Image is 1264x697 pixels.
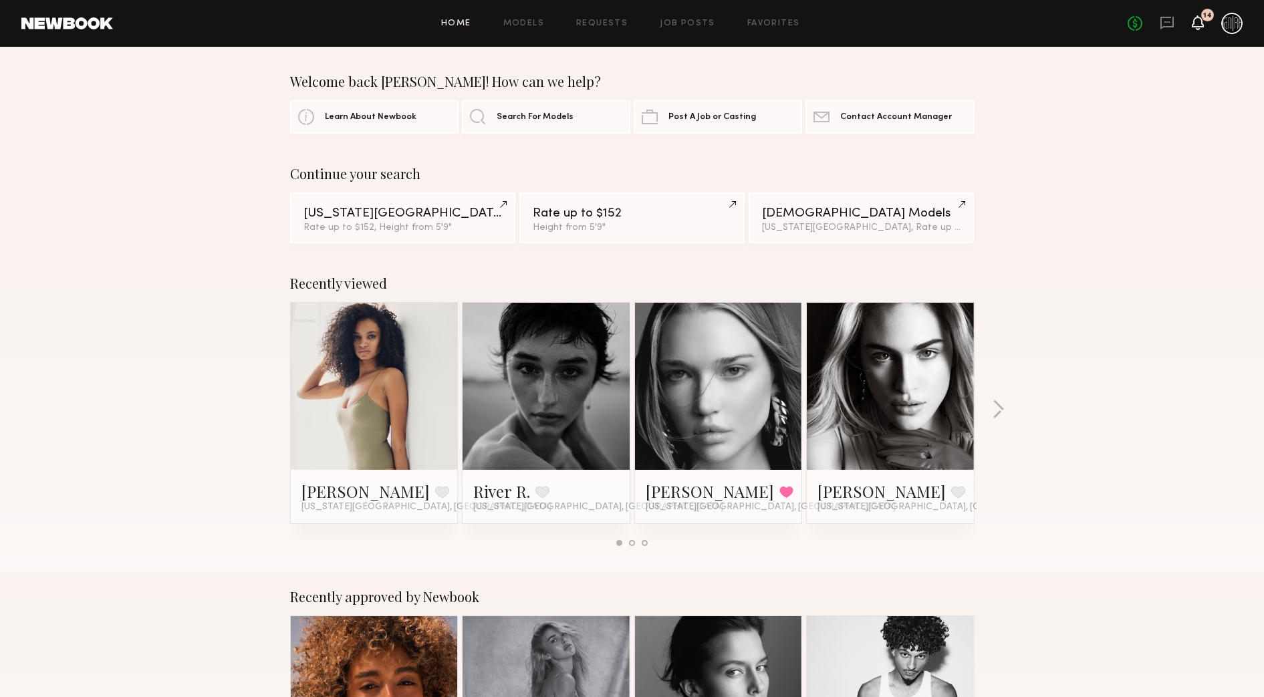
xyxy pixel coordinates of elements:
[749,192,974,243] a: [DEMOGRAPHIC_DATA] Models[US_STATE][GEOGRAPHIC_DATA], Rate up to $201
[805,100,974,134] a: Contact Account Manager
[290,100,459,134] a: Learn About Newbook
[462,100,630,134] a: Search For Models
[747,19,800,28] a: Favorites
[840,113,952,122] span: Contact Account Manager
[668,113,756,122] span: Post A Job or Casting
[634,100,802,134] a: Post A Job or Casting
[301,480,430,502] a: [PERSON_NAME]
[576,19,628,28] a: Requests
[817,480,946,502] a: [PERSON_NAME]
[290,589,975,605] div: Recently approved by Newbook
[290,275,975,291] div: Recently viewed
[503,19,544,28] a: Models
[441,19,471,28] a: Home
[817,502,1067,513] span: [US_STATE][GEOGRAPHIC_DATA], [GEOGRAPHIC_DATA]
[646,502,896,513] span: [US_STATE][GEOGRAPHIC_DATA], [GEOGRAPHIC_DATA]
[290,74,975,90] div: Welcome back [PERSON_NAME]! How can we help?
[301,502,551,513] span: [US_STATE][GEOGRAPHIC_DATA], [GEOGRAPHIC_DATA]
[303,223,502,233] div: Rate up to $152, Height from 5'9"
[660,19,715,28] a: Job Posts
[290,166,975,182] div: Continue your search
[325,113,416,122] span: Learn About Newbook
[497,113,574,122] span: Search For Models
[762,207,961,220] div: [DEMOGRAPHIC_DATA] Models
[646,480,774,502] a: [PERSON_NAME]
[519,192,745,243] a: Rate up to $152Height from 5'9"
[533,223,731,233] div: Height from 5'9"
[473,480,530,502] a: River R.
[290,192,515,243] a: [US_STATE][GEOGRAPHIC_DATA]Rate up to $152, Height from 5'9"
[533,207,731,220] div: Rate up to $152
[303,207,502,220] div: [US_STATE][GEOGRAPHIC_DATA]
[1203,12,1212,19] div: 14
[473,502,723,513] span: [US_STATE][GEOGRAPHIC_DATA], [GEOGRAPHIC_DATA]
[762,223,961,233] div: [US_STATE][GEOGRAPHIC_DATA], Rate up to $201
